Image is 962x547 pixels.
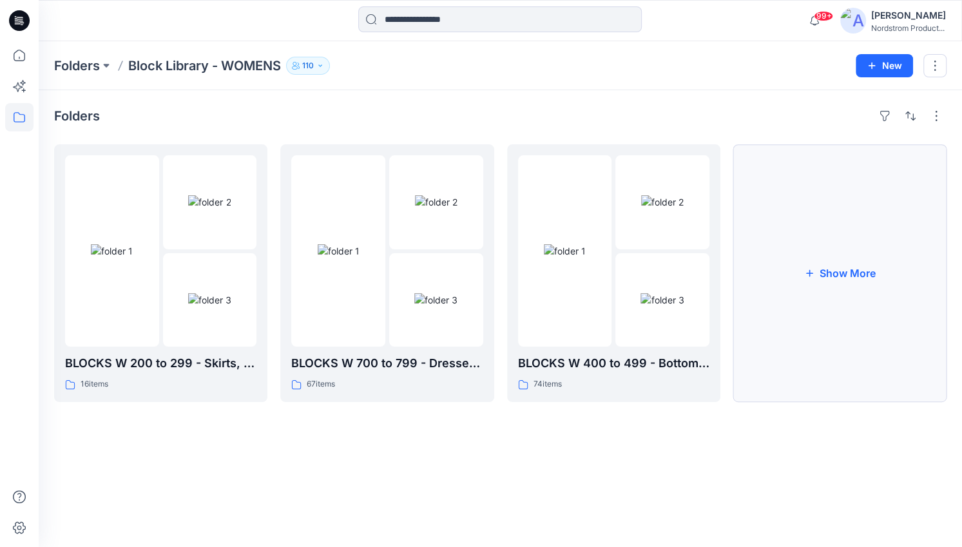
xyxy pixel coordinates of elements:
h4: Folders [54,108,100,124]
p: 110 [302,59,314,73]
a: folder 1folder 2folder 3BLOCKS W 200 to 299 - Skirts, skorts, 1/2 Slip, Full Slip16items [54,144,267,402]
span: 99+ [814,11,833,21]
img: folder 3 [414,293,457,307]
img: folder 2 [415,195,457,209]
div: [PERSON_NAME] [871,8,946,23]
a: folder 1folder 2folder 3BLOCKS W 700 to 799 - Dresses, Cami's, Gowns, Chemise67items [280,144,494,402]
img: folder 1 [318,244,360,258]
button: Show More [733,144,947,402]
img: folder 2 [188,195,231,209]
div: Nordstrom Product... [871,23,946,33]
p: 74 items [534,378,562,391]
p: Block Library - WOMENS [128,57,281,75]
img: folder 3 [640,293,684,307]
p: BLOCKS W 700 to 799 - Dresses, Cami's, Gowns, Chemise [291,354,483,372]
img: folder 2 [641,195,684,209]
img: folder 1 [91,244,133,258]
img: avatar [840,8,866,34]
button: New [856,54,913,77]
a: Folders [54,57,100,75]
img: folder 3 [188,293,231,307]
button: 110 [286,57,330,75]
p: 16 items [81,378,108,391]
p: BLOCKS W 200 to 299 - Skirts, skorts, 1/2 Slip, Full Slip [65,354,256,372]
img: folder 1 [544,244,586,258]
p: 67 items [307,378,335,391]
a: folder 1folder 2folder 3BLOCKS W 400 to 499 - Bottoms, Shorts74items [507,144,720,402]
p: BLOCKS W 400 to 499 - Bottoms, Shorts [518,354,709,372]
